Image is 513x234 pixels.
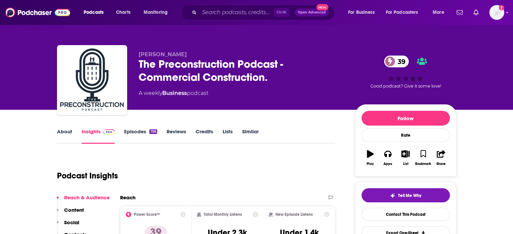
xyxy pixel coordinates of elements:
p: Reach & Audience [64,194,110,201]
button: Follow [362,111,450,126]
h2: Reach [120,194,136,201]
img: tell me why sparkle [390,193,395,198]
button: open menu [139,7,176,18]
button: Play [362,146,379,170]
span: [PERSON_NAME] [139,51,187,58]
a: Lists [223,128,233,144]
button: open menu [79,7,112,18]
button: List [397,146,414,170]
a: Business [162,90,187,96]
img: User Profile [489,5,504,20]
img: Podchaser - Follow, Share and Rate Podcasts [5,6,70,19]
div: Apps [383,162,392,166]
span: Charts [116,8,131,17]
div: Share [436,162,446,166]
p: Social [64,219,79,226]
span: Tell Me Why [398,193,421,198]
span: Good podcast? Give it some love! [370,83,441,89]
span: Monitoring [144,8,168,17]
h2: Total Monthly Listens [204,212,242,217]
button: Share [432,146,450,170]
button: open menu [343,7,383,18]
a: Contact This Podcast [362,208,450,221]
a: About [57,128,72,144]
a: Show notifications dropdown [471,7,481,18]
div: A weekly podcast [139,89,208,97]
a: Credits [196,128,213,144]
span: More [433,8,444,17]
span: Ctrl K [274,8,289,17]
img: Podchaser Pro [103,129,115,135]
button: Content [57,207,84,219]
a: InsightsPodchaser Pro [82,128,115,144]
h1: Podcast Insights [57,171,118,181]
span: New [316,4,329,10]
span: For Podcasters [386,8,418,17]
span: For Business [348,8,375,17]
button: open menu [428,7,453,18]
span: Open Advanced [298,11,326,14]
button: Apps [379,146,397,170]
div: Play [367,162,374,166]
span: Logged in as Bcprpro33 [489,5,504,20]
span: 39 [391,56,409,67]
div: 39Good podcast? Give it some love! [355,51,456,93]
div: List [403,162,408,166]
div: Search podcasts, credits, & more... [187,5,341,20]
div: Bookmark [415,162,431,166]
div: 156 [149,129,157,134]
button: Open AdvancedNew [295,8,329,16]
input: Search podcasts, credits, & more... [199,7,274,18]
a: Episodes156 [124,128,157,144]
button: open menu [381,7,428,18]
a: Show notifications dropdown [454,7,465,18]
h2: Power Score™ [134,212,160,217]
div: Rate [362,128,450,142]
p: Content [64,207,84,213]
span: Podcasts [84,8,104,17]
h2: New Episode Listens [276,212,313,217]
button: Social [57,219,79,232]
img: The Preconstruction Podcast - Commercial Construction. [58,46,126,114]
a: 39 [384,56,409,67]
button: Bookmark [415,146,432,170]
a: Charts [112,7,135,18]
button: Reach & Audience [57,194,110,207]
button: Show profile menu [489,5,504,20]
svg: Add a profile image [499,5,504,10]
a: Similar [242,128,259,144]
a: Reviews [167,128,186,144]
button: tell me why sparkleTell Me Why [362,188,450,202]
